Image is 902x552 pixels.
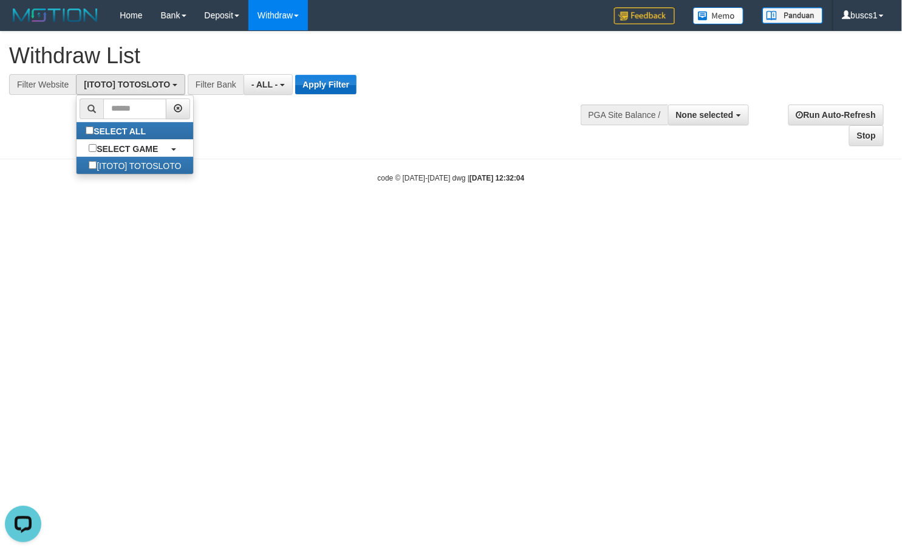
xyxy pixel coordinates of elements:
[76,74,185,95] button: [ITOTO] TOTOSLOTO
[77,140,193,157] a: SELECT GAME
[9,6,101,24] img: MOTION_logo.png
[788,105,884,125] a: Run Auto-Refresh
[244,74,293,95] button: - ALL -
[77,157,193,174] label: [ITOTO] TOTOSLOTO
[762,7,823,24] img: panduan.png
[614,7,675,24] img: Feedback.jpg
[86,126,94,134] input: SELECT ALL
[676,110,734,120] span: None selected
[251,80,278,89] span: - ALL -
[89,161,97,169] input: [ITOTO] TOTOSLOTO
[188,74,244,95] div: Filter Bank
[9,44,589,68] h1: Withdraw List
[668,105,749,125] button: None selected
[295,75,357,94] button: Apply Filter
[470,174,524,182] strong: [DATE] 12:32:04
[693,7,744,24] img: Button%20Memo.svg
[849,125,884,146] a: Stop
[378,174,525,182] small: code © [DATE]-[DATE] dwg |
[77,122,158,139] label: SELECT ALL
[84,80,170,89] span: [ITOTO] TOTOSLOTO
[5,5,41,41] button: Open LiveChat chat widget
[97,144,158,154] b: SELECT GAME
[89,144,97,152] input: SELECT GAME
[581,105,668,125] div: PGA Site Balance /
[9,74,76,95] div: Filter Website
